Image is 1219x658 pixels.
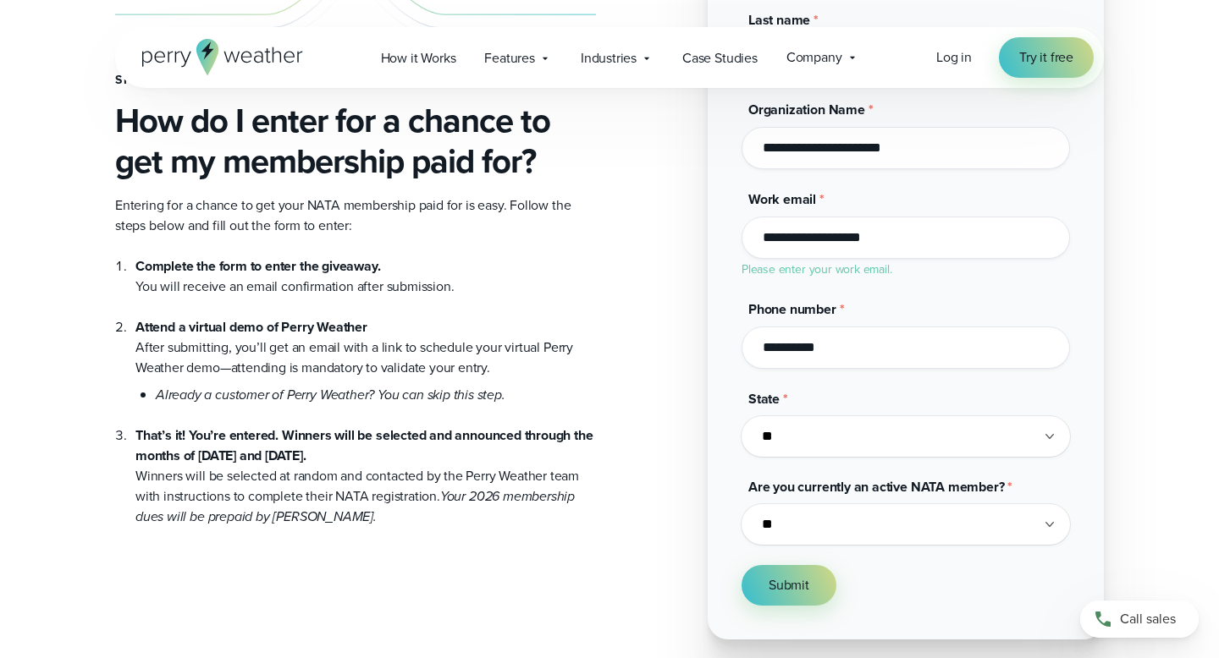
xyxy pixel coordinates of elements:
strong: Attend a virtual demo of Perry Weather [135,317,367,337]
span: Features [484,48,535,69]
h3: How do I enter for a chance to get my membership paid for? [115,101,596,182]
em: Already a customer of Perry Weather? You can skip this step. [156,385,505,404]
button: Submit [742,565,836,606]
span: Case Studies [682,48,758,69]
span: Phone number [748,299,836,319]
span: State [748,389,780,409]
span: How it Works [381,48,456,69]
em: Your 2026 membership dues will be prepaid by [PERSON_NAME]. [135,486,575,526]
strong: That’s it! You’re entered. Winners will be selected and announced through the months of [DATE] an... [135,425,593,465]
li: You will receive an email confirmation after submission. [135,256,596,297]
span: Are you currently an active NATA member? [748,477,1004,496]
a: Case Studies [668,41,772,75]
span: Industries [581,48,637,69]
label: Please enter your work email. [742,260,892,278]
span: Call sales [1120,609,1176,629]
span: Work email [748,189,816,209]
strong: Complete the form to enter the giveaway. [135,256,380,276]
a: How it Works [367,41,471,75]
li: Winners will be selected at random and contacted by the Perry Weather team with instructions to c... [135,405,596,527]
span: Company [786,47,842,68]
span: Last name [748,10,810,30]
span: Log in [936,47,972,67]
a: Log in [936,47,972,68]
a: Try it free [999,37,1094,78]
a: Call sales [1080,600,1199,638]
p: Entering for a chance to get your NATA membership paid for is easy. Follow the steps below and fi... [115,195,596,236]
li: After submitting, you’ll get an email with a link to schedule your virtual Perry Weather demo—att... [135,297,596,405]
span: Try it free [1019,47,1073,68]
span: Submit [769,575,809,595]
span: Organization Name [748,100,865,119]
